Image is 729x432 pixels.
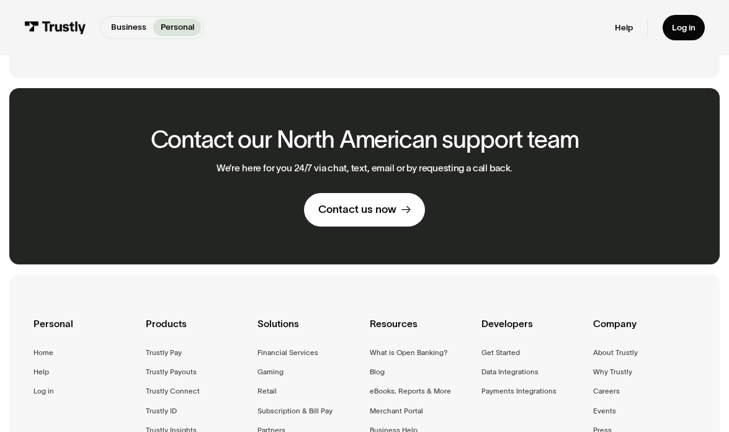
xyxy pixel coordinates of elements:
[257,405,333,417] a: Subscription & Bill Pay
[593,366,632,378] a: Why Trustly
[370,385,451,397] a: eBooks, Reports & More
[593,385,620,397] a: Careers
[304,193,426,226] a: Contact us now
[257,346,318,359] a: Financial Services
[370,346,447,359] a: What is Open Banking?
[34,385,54,397] a: Log in
[593,346,638,359] a: About Trustly
[34,316,135,346] div: Personal
[104,19,153,36] a: Business
[34,346,53,359] a: Home
[151,127,579,153] h2: Contact our North American support team
[663,15,705,40] a: Log in
[257,316,359,346] div: Solutions
[146,366,197,378] a: Trustly Payouts
[146,405,177,417] a: Trustly ID
[146,385,200,397] a: Trustly Connect
[24,21,86,34] img: Trustly Logo
[481,316,583,346] div: Developers
[615,22,633,34] a: Help
[370,316,472,346] div: Resources
[111,21,146,34] p: Business
[161,21,194,34] p: Personal
[146,316,248,346] div: Products
[481,385,557,397] a: Payments Integrations
[146,346,182,359] a: Trustly Pay
[593,405,616,417] a: Events
[257,366,284,378] a: Gaming
[370,366,385,378] a: Blog
[257,385,277,397] a: Retail
[153,19,201,36] a: Personal
[34,366,49,378] a: Help
[593,316,695,346] div: Company
[217,163,512,174] p: We’re here for you 24/7 via chat, text, email or by requesting a call back.
[318,202,396,217] div: Contact us now
[481,366,539,378] a: Data Integrations
[672,22,695,34] div: Log in
[370,405,423,417] a: Merchant Portal
[481,346,520,359] a: Get Started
